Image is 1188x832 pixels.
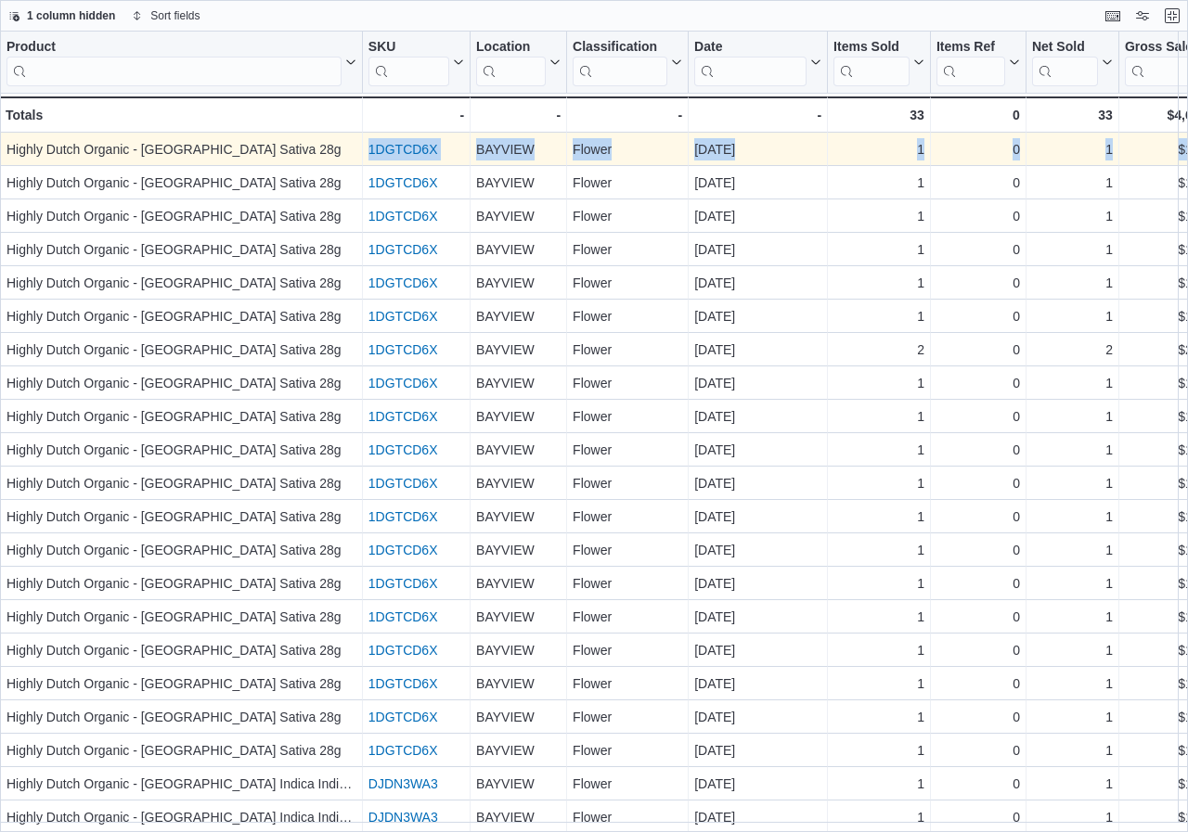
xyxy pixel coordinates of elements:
[936,39,1005,57] div: Items Ref
[833,606,924,628] div: 1
[6,339,356,361] div: Highly Dutch Organic - [GEOGRAPHIC_DATA] Sativa 28g
[368,810,438,825] a: DJDN3WA3
[833,138,924,160] div: 1
[694,739,821,762] div: [DATE]
[476,806,561,828] div: BAYVIEW
[936,339,1020,361] div: 0
[6,739,356,762] div: Highly Dutch Organic - [GEOGRAPHIC_DATA] Sativa 28g
[833,639,924,661] div: 1
[368,576,438,591] a: 1DGTCD6X
[368,242,438,257] a: 1DGTCD6X
[476,472,561,494] div: BAYVIEW
[1032,806,1113,828] div: 1
[476,539,561,561] div: BAYVIEW
[476,405,561,428] div: BAYVIEW
[936,539,1020,561] div: 0
[573,138,682,160] div: Flower
[573,572,682,595] div: Flower
[476,639,561,661] div: BAYVIEW
[1032,606,1113,628] div: 1
[368,342,438,357] a: 1DGTCD6X
[936,672,1020,695] div: 0
[573,506,682,528] div: Flower
[694,606,821,628] div: [DATE]
[368,776,438,791] a: DJDN3WA3
[833,806,924,828] div: 1
[694,305,821,327] div: [DATE]
[573,606,682,628] div: Flower
[1032,339,1113,361] div: 2
[573,104,682,126] div: -
[936,439,1020,461] div: 0
[833,339,924,361] div: 2
[936,272,1020,294] div: 0
[6,272,356,294] div: Highly Dutch Organic - [GEOGRAPHIC_DATA] Sativa 28g
[694,172,821,194] div: [DATE]
[476,572,561,595] div: BAYVIEW
[833,405,924,428] div: 1
[368,442,438,457] a: 1DGTCD6X
[1032,238,1113,261] div: 1
[573,672,682,695] div: Flower
[1032,472,1113,494] div: 1
[476,672,561,695] div: BAYVIEW
[694,639,821,661] div: [DATE]
[573,405,682,428] div: Flower
[694,205,821,227] div: [DATE]
[368,39,449,57] div: SKU
[694,138,821,160] div: [DATE]
[573,739,682,762] div: Flower
[694,539,821,561] div: [DATE]
[833,739,924,762] div: 1
[936,706,1020,728] div: 0
[1032,172,1113,194] div: 1
[1131,5,1154,27] button: Display options
[573,539,682,561] div: Flower
[936,138,1020,160] div: 0
[936,372,1020,394] div: 0
[1032,739,1113,762] div: 1
[833,104,924,126] div: 33
[694,706,821,728] div: [DATE]
[573,339,682,361] div: Flower
[936,806,1020,828] div: 0
[936,39,1020,86] button: Items Ref
[833,238,924,261] div: 1
[694,39,807,86] div: Date
[1032,706,1113,728] div: 1
[1032,138,1113,160] div: 1
[1032,272,1113,294] div: 1
[6,138,356,160] div: Highly Dutch Organic - [GEOGRAPHIC_DATA] Sativa 28g
[694,104,821,126] div: -
[1032,305,1113,327] div: 1
[6,706,356,728] div: Highly Dutch Organic - [GEOGRAPHIC_DATA] Sativa 28g
[6,305,356,327] div: Highly Dutch Organic - [GEOGRAPHIC_DATA] Sativa 28g
[936,773,1020,795] div: 0
[936,639,1020,661] div: 0
[368,376,438,390] a: 1DGTCD6X
[476,706,561,728] div: BAYVIEW
[368,175,438,190] a: 1DGTCD6X
[573,305,682,327] div: Flower
[573,172,682,194] div: Flower
[936,472,1020,494] div: 0
[833,39,910,57] div: Items Sold
[694,773,821,795] div: [DATE]
[368,509,438,524] a: 1DGTCD6X
[936,305,1020,327] div: 0
[6,39,342,57] div: Product
[936,172,1020,194] div: 0
[27,8,115,23] span: 1 column hidden
[1032,439,1113,461] div: 1
[694,39,807,57] div: Date
[833,539,924,561] div: 1
[936,506,1020,528] div: 0
[368,609,438,624] a: 1DGTCD6X
[694,339,821,361] div: [DATE]
[6,104,356,126] div: Totals
[6,572,356,595] div: Highly Dutch Organic - [GEOGRAPHIC_DATA] Sativa 28g
[6,372,356,394] div: Highly Dutch Organic - [GEOGRAPHIC_DATA] Sativa 28g
[368,643,438,658] a: 1DGTCD6X
[573,272,682,294] div: Flower
[6,606,356,628] div: Highly Dutch Organic - [GEOGRAPHIC_DATA] Sativa 28g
